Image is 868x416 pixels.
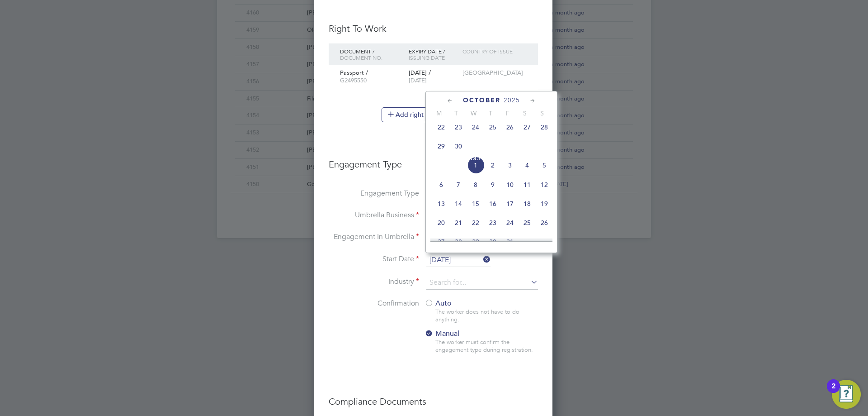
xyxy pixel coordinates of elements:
[501,233,519,250] span: 31
[536,119,553,136] span: 28
[329,232,419,242] label: Engagement In Umbrella
[831,386,835,398] div: 2
[329,299,419,308] label: Confirmation
[467,233,484,250] span: 29
[426,276,538,290] input: Search for...
[467,157,484,174] span: 1
[433,138,450,155] span: 29
[467,176,484,193] span: 8
[382,107,486,122] button: Add right to work document
[329,210,419,220] label: Umbrella Business
[484,195,501,212] span: 16
[467,119,484,136] span: 24
[450,214,467,231] span: 21
[467,214,484,231] span: 22
[329,387,538,407] h3: Compliance Documents
[482,109,499,117] span: T
[430,109,448,117] span: M
[426,253,491,267] input: Select one
[450,233,467,250] span: 28
[832,380,861,409] button: Open Resource Center, 2 new notifications
[448,109,465,117] span: T
[433,233,450,250] span: 27
[533,109,551,117] span: S
[450,119,467,136] span: 23
[433,176,450,193] span: 6
[433,119,450,136] span: 22
[460,65,514,81] div: [GEOGRAPHIC_DATA]
[519,157,536,174] span: 4
[467,195,484,212] span: 15
[450,176,467,193] span: 7
[519,195,536,212] span: 18
[536,176,553,193] span: 12
[406,43,460,65] div: Expiry Date /
[536,157,553,174] span: 5
[536,195,553,212] span: 19
[519,214,536,231] span: 25
[501,176,519,193] span: 10
[484,233,501,250] span: 30
[465,109,482,117] span: W
[450,195,467,212] span: 14
[409,54,445,61] span: Issuing Date
[501,214,519,231] span: 24
[329,277,419,287] label: Industry
[338,43,406,65] div: Document /
[329,189,419,198] label: Engagement Type
[435,308,538,324] div: The worker does not have to do anything.
[460,43,529,59] div: Country of issue
[329,254,419,264] label: Start Date
[519,119,536,136] span: 27
[501,119,519,136] span: 26
[504,96,520,104] span: 2025
[329,149,538,170] h3: Engagement Type
[516,109,533,117] span: S
[484,119,501,136] span: 25
[484,214,501,231] span: 23
[536,214,553,231] span: 26
[425,299,452,308] span: Auto
[435,339,538,354] div: The worker must confirm the engagement type during registration.
[467,157,484,161] span: Oct
[499,109,516,117] span: F
[340,77,367,84] span: G2495550
[406,65,460,89] div: [DATE] /
[340,54,382,61] span: Document no.
[338,65,406,89] div: Passport /
[501,195,519,212] span: 17
[433,195,450,212] span: 13
[425,329,459,338] span: Manual
[463,96,500,104] span: October
[484,176,501,193] span: 9
[329,23,538,34] h3: Right To Work
[409,77,427,84] span: [DATE]
[484,157,501,174] span: 2
[501,157,519,174] span: 3
[433,214,450,231] span: 20
[519,176,536,193] span: 11
[450,138,467,155] span: 30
